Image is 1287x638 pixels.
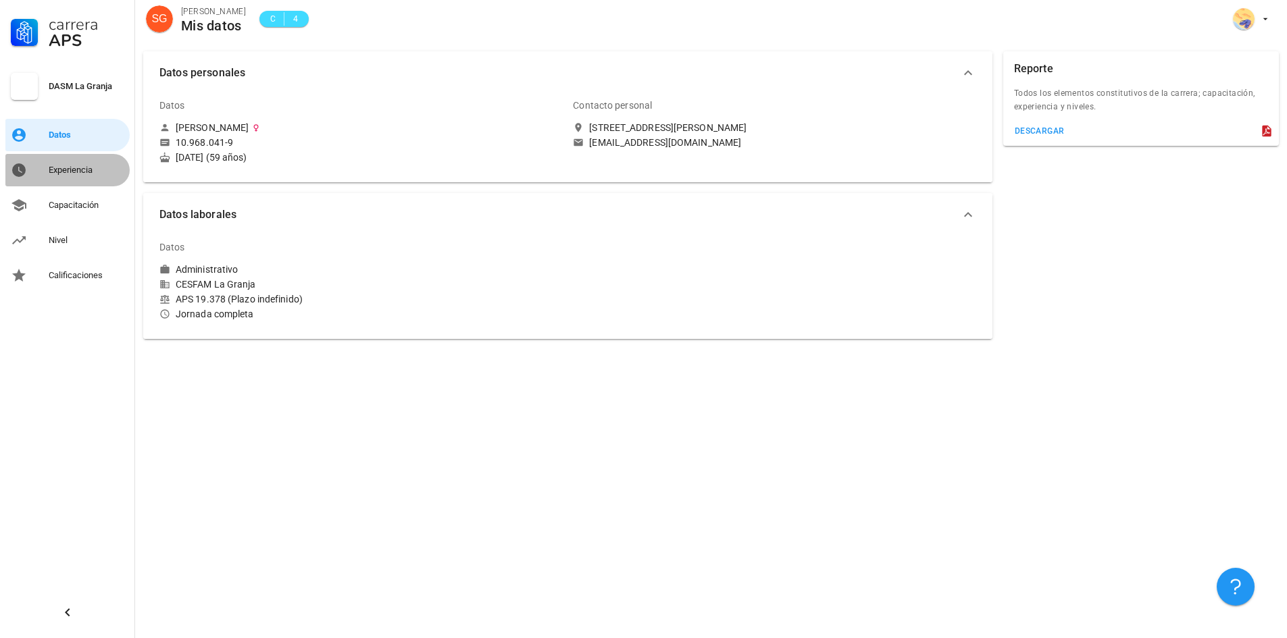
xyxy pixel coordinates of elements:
[268,12,278,26] span: C
[5,154,130,186] a: Experiencia
[143,193,992,236] button: Datos laborales
[573,89,652,122] div: Contacto personal
[1014,126,1065,136] div: descargar
[159,63,960,82] span: Datos personales
[49,130,124,140] div: Datos
[1009,122,1070,140] button: descargar
[159,89,185,122] div: Datos
[5,119,130,151] a: Datos
[143,51,992,95] button: Datos personales
[159,293,562,305] div: APS 19.378 (Plazo indefinido)
[1233,8,1255,30] div: avatar
[176,136,233,149] div: 10.968.041-9
[49,32,124,49] div: APS
[181,5,246,18] div: [PERSON_NAME]
[181,18,246,33] div: Mis datos
[49,16,124,32] div: Carrera
[1014,51,1053,86] div: Reporte
[573,136,976,149] a: [EMAIL_ADDRESS][DOMAIN_NAME]
[49,81,124,92] div: DASM La Granja
[159,205,960,224] span: Datos laborales
[159,308,562,320] div: Jornada completa
[159,151,562,163] div: [DATE] (59 años)
[573,122,976,134] a: [STREET_ADDRESS][PERSON_NAME]
[5,224,130,257] a: Nivel
[159,231,185,263] div: Datos
[1003,86,1279,122] div: Todos los elementos constitutivos de la carrera; capacitación, experiencia y niveles.
[146,5,173,32] div: avatar
[49,235,124,246] div: Nivel
[290,12,301,26] span: 4
[49,165,124,176] div: Experiencia
[49,270,124,281] div: Calificaciones
[589,122,747,134] div: [STREET_ADDRESS][PERSON_NAME]
[151,5,167,32] span: SG
[589,136,741,149] div: [EMAIL_ADDRESS][DOMAIN_NAME]
[49,200,124,211] div: Capacitación
[5,259,130,292] a: Calificaciones
[5,189,130,221] a: Capacitación
[176,263,238,275] div: Administrativo
[176,122,249,134] div: [PERSON_NAME]
[159,278,562,290] div: CESFAM La Granja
